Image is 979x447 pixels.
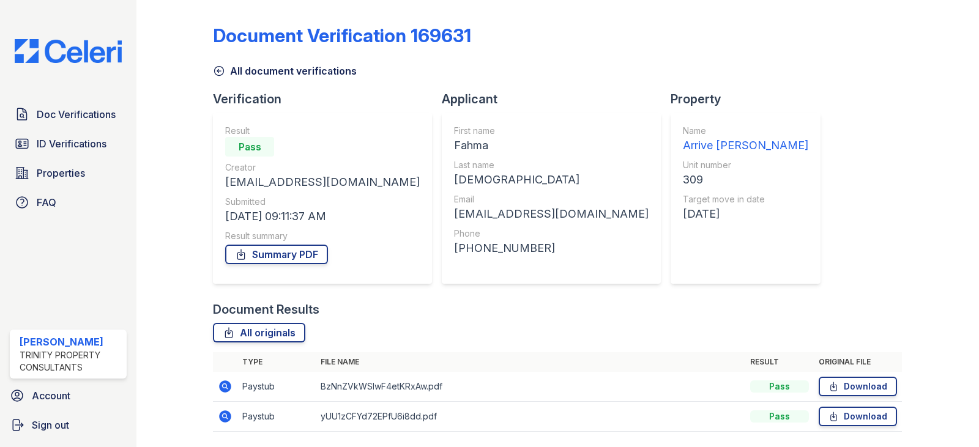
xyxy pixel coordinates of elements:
a: Download [819,407,897,426]
div: Applicant [442,91,671,108]
div: [PHONE_NUMBER] [454,240,649,257]
div: Trinity Property Consultants [20,349,122,374]
div: Result [225,125,420,137]
div: [DATE] [683,205,808,223]
a: Summary PDF [225,245,328,264]
a: ID Verifications [10,131,127,156]
th: File name [316,352,745,372]
span: ID Verifications [37,136,106,151]
div: Name [683,125,808,137]
a: All originals [213,323,305,342]
div: Document Verification 169631 [213,24,471,46]
a: Name Arrive [PERSON_NAME] [683,125,808,154]
div: Pass [225,137,274,157]
div: [EMAIL_ADDRESS][DOMAIN_NAME] [225,174,420,191]
div: Unit number [683,159,808,171]
div: Creator [225,161,420,174]
span: FAQ [37,195,56,210]
a: Account [5,383,132,408]
a: All document verifications [213,64,357,78]
th: Type [237,352,316,372]
div: First name [454,125,649,137]
div: [DEMOGRAPHIC_DATA] [454,171,649,188]
div: Result summary [225,230,420,242]
a: Properties [10,161,127,185]
span: Properties [37,166,85,180]
div: [EMAIL_ADDRESS][DOMAIN_NAME] [454,205,649,223]
div: Arrive [PERSON_NAME] [683,137,808,154]
div: Document Results [213,301,319,318]
div: Pass [750,380,809,393]
div: 309 [683,171,808,188]
td: Paystub [237,402,316,432]
a: Sign out [5,413,132,437]
td: Paystub [237,372,316,402]
span: Doc Verifications [37,107,116,122]
img: CE_Logo_Blue-a8612792a0a2168367f1c8372b55b34899dd931a85d93a1a3d3e32e68fde9ad4.png [5,39,132,63]
th: Original file [814,352,902,372]
div: Last name [454,159,649,171]
div: Phone [454,227,649,240]
div: Submitted [225,196,420,208]
div: Property [671,91,830,108]
a: Doc Verifications [10,102,127,127]
div: Target move in date [683,193,808,205]
span: Sign out [32,418,69,432]
div: Pass [750,410,809,423]
div: [PERSON_NAME] [20,334,122,349]
div: [DATE] 09:11:37 AM [225,208,420,225]
a: FAQ [10,190,127,215]
div: Fahma [454,137,649,154]
div: Verification [213,91,442,108]
span: Account [32,388,70,403]
a: Download [819,377,897,396]
th: Result [745,352,814,372]
div: Email [454,193,649,205]
td: BzNnZVkWSlwF4etKRxAw.pdf [316,372,745,402]
td: yUU1zCFYd72EPfU6i8dd.pdf [316,402,745,432]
